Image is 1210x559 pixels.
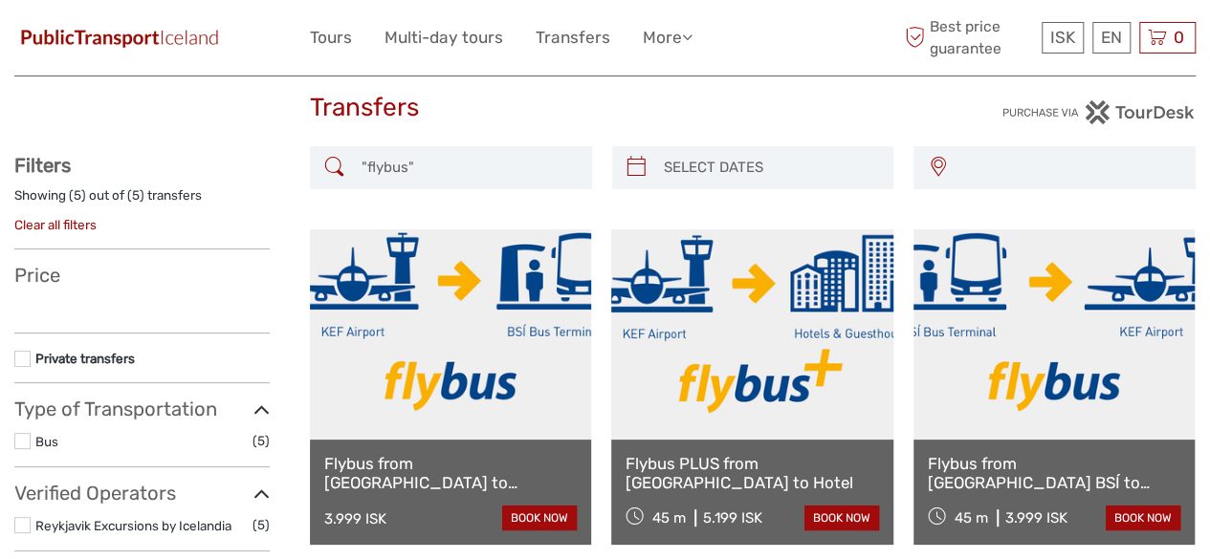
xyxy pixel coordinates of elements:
a: Flybus from [GEOGRAPHIC_DATA] to [GEOGRAPHIC_DATA] BSÍ [324,454,577,493]
h3: Price [14,264,270,287]
div: 3.999 ISK [324,510,386,527]
img: 649-6460f36e-8799-4323-b450-83d04da7ab63_logo_small.jpg [14,24,225,52]
div: EN [1092,22,1131,54]
span: 45 m [652,509,686,527]
img: PurchaseViaTourDesk.png [1001,100,1196,124]
h1: Transfers [310,93,901,123]
span: (5) [253,514,270,536]
a: book now [502,505,577,530]
a: Multi-day tours [385,24,503,52]
a: Transfers [536,24,610,52]
input: SEARCH [354,151,583,184]
a: Private transfers [35,351,135,366]
span: ISK [1050,28,1075,47]
span: (5) [253,430,270,452]
input: SELECT DATES [656,151,885,184]
div: Showing ( ) out of ( ) transfers [14,186,270,216]
div: 5.199 ISK [703,509,762,527]
div: 3.999 ISK [1005,509,1067,527]
a: Clear all filters [14,217,97,232]
a: Reykjavik Excursions by Icelandia [35,518,231,533]
a: book now [1106,505,1180,530]
span: Best price guarantee [900,16,1037,58]
h3: Type of Transportation [14,398,270,420]
a: Tours [310,24,352,52]
span: 0 [1171,28,1187,47]
strong: Filters [14,154,71,177]
h3: Verified Operators [14,482,270,505]
label: 5 [132,186,140,204]
span: 45 m [955,509,988,527]
a: Flybus PLUS from [GEOGRAPHIC_DATA] to Hotel [626,454,878,493]
a: Flybus from [GEOGRAPHIC_DATA] BSÍ to [GEOGRAPHIC_DATA] [928,454,1180,493]
label: 5 [74,186,81,204]
a: More [643,24,693,52]
a: Bus [35,434,58,449]
a: book now [804,505,879,530]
